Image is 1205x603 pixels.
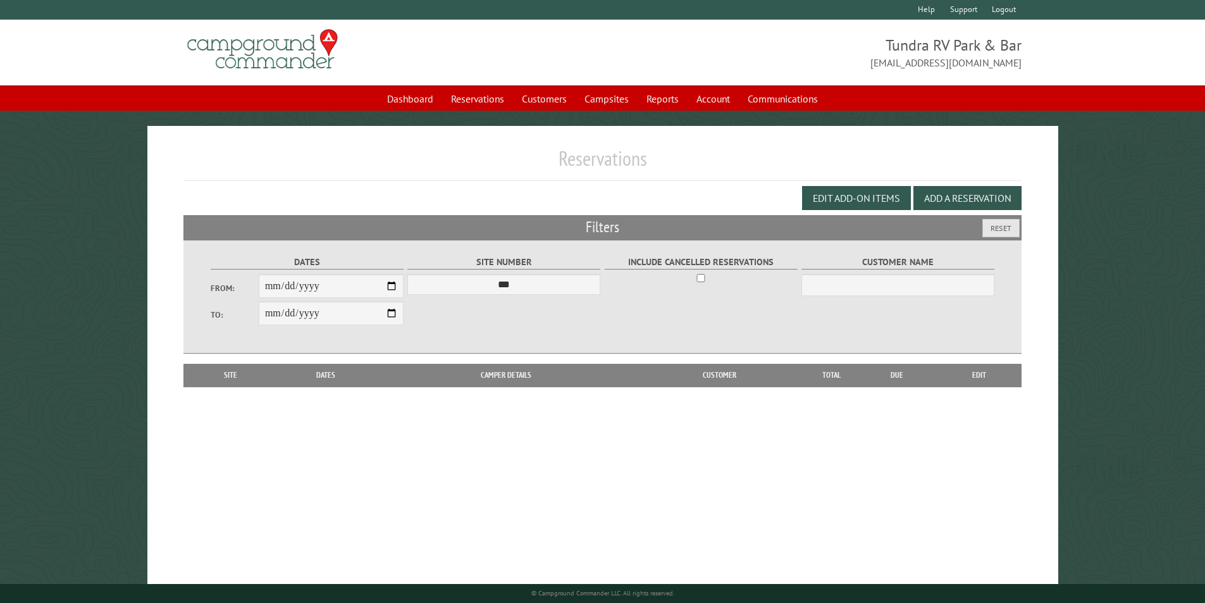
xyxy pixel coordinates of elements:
[937,364,1022,387] th: Edit
[211,282,259,294] label: From:
[913,186,1022,210] button: Add a Reservation
[380,87,441,111] a: Dashboard
[272,364,380,387] th: Dates
[183,146,1022,181] h1: Reservations
[603,35,1022,70] span: Tundra RV Park & Bar [EMAIL_ADDRESS][DOMAIN_NAME]
[190,364,272,387] th: Site
[740,87,825,111] a: Communications
[857,364,937,387] th: Due
[183,25,342,74] img: Campground Commander
[407,255,600,270] label: Site Number
[443,87,512,111] a: Reservations
[183,215,1022,239] h2: Filters
[605,255,798,270] label: Include Cancelled Reservations
[632,364,806,387] th: Customer
[801,255,994,270] label: Customer Name
[802,186,911,210] button: Edit Add-on Items
[380,364,632,387] th: Camper Details
[806,364,857,387] th: Total
[639,87,686,111] a: Reports
[689,87,738,111] a: Account
[577,87,636,111] a: Campsites
[211,309,259,321] label: To:
[982,219,1020,237] button: Reset
[211,255,404,270] label: Dates
[531,589,674,597] small: © Campground Commander LLC. All rights reserved.
[514,87,574,111] a: Customers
